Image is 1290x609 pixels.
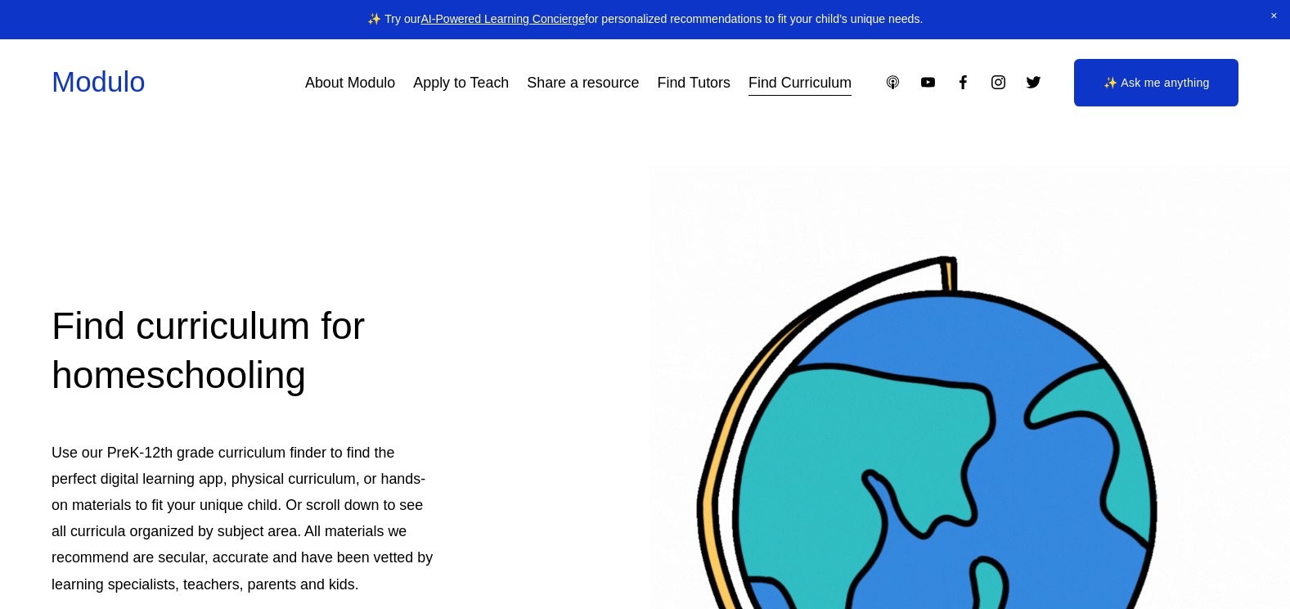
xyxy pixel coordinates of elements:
a: Apply to Teach [413,68,509,97]
a: Find Curriculum [748,68,852,97]
a: Apple Podcasts [884,74,901,91]
a: About Modulo [305,68,395,97]
a: Twitter [1025,74,1042,91]
a: Find Tutors [658,68,730,97]
a: YouTube [919,74,937,91]
a: ✨ Ask me anything [1074,59,1238,106]
p: Use our PreK-12th grade curriculum finder to find the perfect digital learning app, physical curr... [52,440,441,598]
a: AI-Powered Learning Concierge [420,12,585,25]
h2: Find curriculum for homeschooling [52,301,441,400]
a: Modulo [52,65,146,97]
a: Share a resource [527,68,639,97]
a: Facebook [955,74,972,91]
a: Instagram [990,74,1007,91]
